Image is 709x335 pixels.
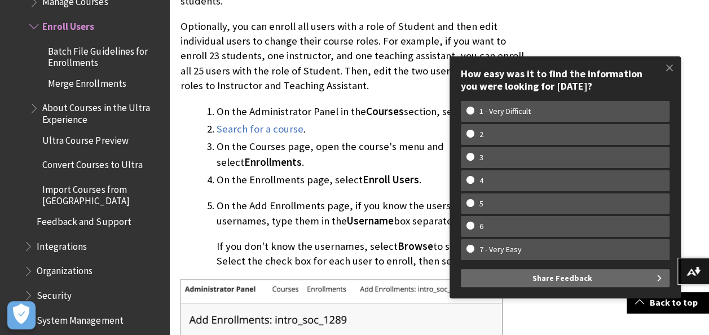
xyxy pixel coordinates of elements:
span: Batch File Guidelines for Enrollments [48,42,161,68]
span: About Courses in the Ultra Experience [42,99,161,125]
span: Feedback and Support [37,212,131,227]
span: Ultra Course Preview [42,131,128,146]
span: Enroll Users [363,173,419,186]
button: Share Feedback [461,269,670,287]
span: Organizations [37,262,93,277]
span: Merge Enrollments [48,74,126,89]
span: Username [347,214,394,227]
span: Security [37,286,72,301]
w-span: 6 [466,222,496,231]
div: How easy was it to find the information you were looking for [DATE]? [461,68,670,92]
li: . [217,121,531,137]
p: On the Add Enrollments page, if you know the users' exact usernames, type them in the box separat... [217,199,531,228]
w-span: 5 [466,199,496,209]
p: Optionally, you can enroll all users with a role of Student and then edit individual users to cha... [180,19,531,93]
w-span: 7 - Very Easy [466,245,535,254]
w-span: 4 [466,176,496,186]
button: Open Preferences [7,301,36,329]
span: Integrations [37,237,87,252]
span: Enroll Users [42,17,94,32]
span: Import Courses from [GEOGRAPHIC_DATA] [42,180,161,206]
span: Browse [398,240,433,253]
span: System Management [37,311,123,326]
w-span: 1 - Very Difficult [466,107,544,116]
w-span: 3 [466,153,496,162]
span: Share Feedback [532,269,592,287]
li: On the Administrator Panel in the section, select . [217,104,531,120]
span: Convert Courses to Ultra [42,155,142,170]
a: Back to top [627,292,709,313]
a: Search for a course [217,122,303,136]
span: Courses [366,105,404,118]
w-span: 2 [466,130,496,139]
li: On the Enrollments page, select . [217,172,531,188]
p: If you don't know the usernames, select to search for users. Select the check box for each user t... [217,239,531,268]
li: On the Courses page, open the course's menu and select . [217,139,531,170]
span: Enrollments [244,156,302,169]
